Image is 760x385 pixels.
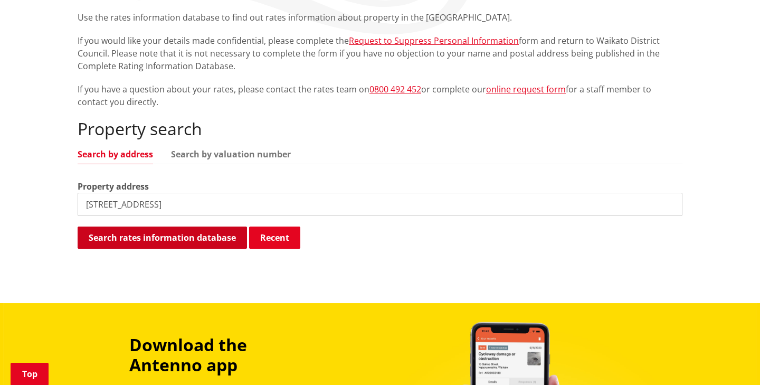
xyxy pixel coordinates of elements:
[711,341,749,379] iframe: Messenger Launcher
[78,227,247,249] button: Search rates information database
[486,83,566,95] a: online request form
[78,193,682,216] input: e.g. Duke Street NGARUAWAHIA
[78,119,682,139] h2: Property search
[249,227,300,249] button: Recent
[369,83,421,95] a: 0800 492 452
[11,363,49,385] a: Top
[129,335,320,375] h3: Download the Antenno app
[78,150,153,158] a: Search by address
[349,35,519,46] a: Request to Suppress Personal Information
[78,83,682,108] p: If you have a question about your rates, please contact the rates team on or complete our for a s...
[171,150,291,158] a: Search by valuation number
[78,11,682,24] p: Use the rates information database to find out rates information about property in the [GEOGRAPHI...
[78,34,682,72] p: If you would like your details made confidential, please complete the form and return to Waikato ...
[78,180,149,193] label: Property address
